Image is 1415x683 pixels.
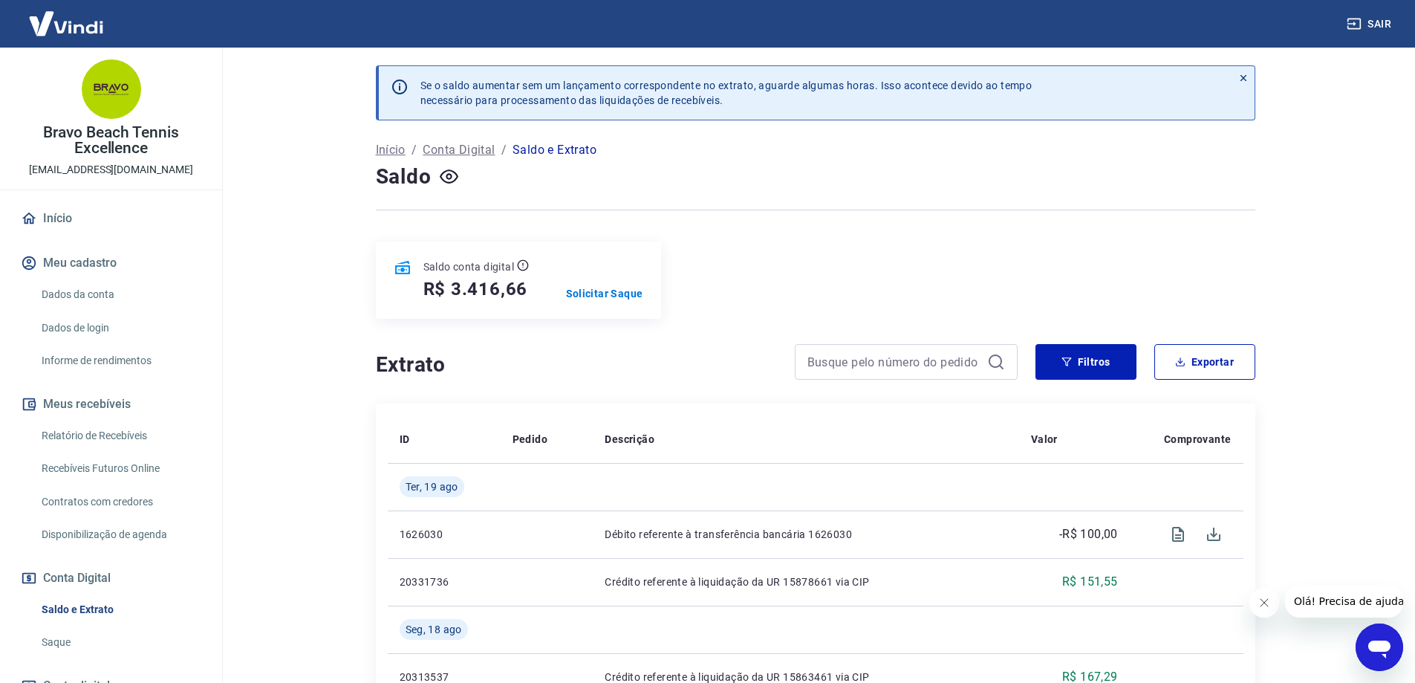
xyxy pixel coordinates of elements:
[376,162,432,192] h4: Saldo
[18,388,204,421] button: Meus recebíveis
[36,487,204,517] a: Contratos com credores
[29,162,193,178] p: [EMAIL_ADDRESS][DOMAIN_NAME]
[423,259,515,274] p: Saldo conta digital
[36,519,204,550] a: Disponibilização de agenda
[1160,517,1196,552] span: Visualizar
[501,141,507,159] p: /
[406,622,462,637] span: Seg, 18 ago
[566,286,643,301] a: Solicitar Saque
[36,595,204,625] a: Saldo e Extrato
[9,10,125,22] span: Olá! Precisa de ajuda?
[36,453,204,484] a: Recebíveis Futuros Online
[12,125,210,156] p: Bravo Beach Tennis Excellence
[1164,432,1231,447] p: Comprovante
[376,350,777,380] h4: Extrato
[1249,588,1279,618] iframe: Fechar mensagem
[18,202,204,235] a: Início
[1035,344,1136,380] button: Filtros
[605,432,654,447] p: Descrição
[36,346,204,376] a: Informe de rendimentos
[36,313,204,343] a: Dados de login
[1196,517,1232,552] span: Download
[400,527,489,542] p: 1626030
[1031,432,1058,447] p: Valor
[605,527,1006,542] p: Débito referente à transferência bancária 1626030
[36,627,204,658] a: Saque
[1285,585,1403,618] iframe: Mensagem da empresa
[605,574,1006,589] p: Crédito referente à liquidação da UR 15878661 via CIP
[36,421,204,451] a: Relatório de Recebíveis
[406,479,458,494] span: Ter, 19 ago
[376,141,406,159] a: Início
[1344,10,1397,38] button: Sair
[82,59,141,119] img: 9b712bdf-b3bb-44e1-aa76-4bd371055ede.jpeg
[1062,573,1118,591] p: R$ 151,55
[18,247,204,279] button: Meu cadastro
[513,432,547,447] p: Pedido
[400,574,489,589] p: 20331736
[1356,624,1403,671] iframe: Botão para abrir a janela de mensagens
[1059,525,1118,543] p: -R$ 100,00
[1154,344,1255,380] button: Exportar
[423,277,528,301] h5: R$ 3.416,66
[420,78,1032,108] p: Se o saldo aumentar sem um lançamento correspondente no extrato, aguarde algumas horas. Isso acon...
[807,351,981,373] input: Busque pelo número do pedido
[412,141,417,159] p: /
[513,141,596,159] p: Saldo e Extrato
[400,432,410,447] p: ID
[18,562,204,595] button: Conta Digital
[18,1,114,46] img: Vindi
[423,141,495,159] a: Conta Digital
[36,279,204,310] a: Dados da conta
